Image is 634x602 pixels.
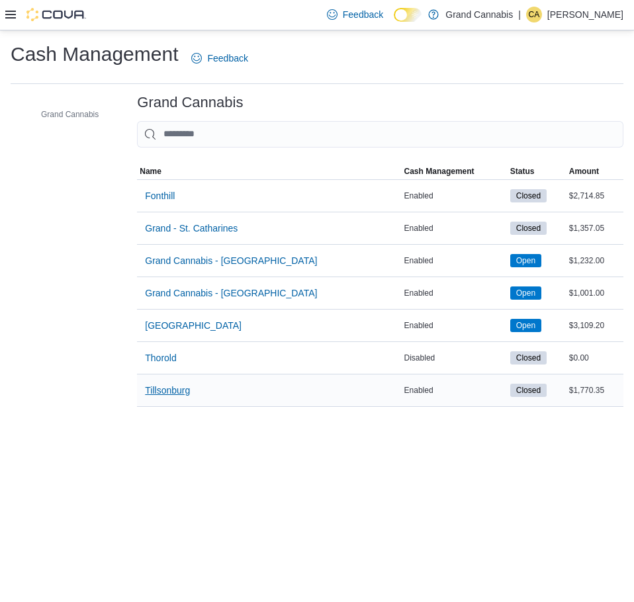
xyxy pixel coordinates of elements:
[566,188,623,204] div: $2,714.85
[516,190,541,202] span: Closed
[402,220,508,236] div: Enabled
[140,345,181,371] button: Thorold
[510,319,541,332] span: Open
[516,384,541,396] span: Closed
[140,183,180,209] button: Fonthill
[566,163,623,179] button: Amount
[137,121,623,148] input: This is a search bar. As you type, the results lower in the page will automatically filter.
[516,222,541,234] span: Closed
[516,352,541,364] span: Closed
[11,41,178,67] h1: Cash Management
[518,7,521,22] p: |
[516,287,535,299] span: Open
[145,254,317,267] span: Grand Cannabis - [GEOGRAPHIC_DATA]
[137,95,243,110] h3: Grand Cannabis
[510,189,547,202] span: Closed
[145,351,176,365] span: Thorold
[137,163,401,179] button: Name
[145,189,175,202] span: Fonthill
[402,188,508,204] div: Enabled
[566,285,623,301] div: $1,001.00
[140,247,322,274] button: Grand Cannabis - [GEOGRAPHIC_DATA]
[186,45,253,71] a: Feedback
[26,8,86,21] img: Cova
[510,286,541,300] span: Open
[516,255,535,267] span: Open
[516,320,535,331] span: Open
[145,286,317,300] span: Grand Cannabis - [GEOGRAPHIC_DATA]
[569,166,599,177] span: Amount
[140,377,195,404] button: Tillsonburg
[510,351,547,365] span: Closed
[510,254,541,267] span: Open
[402,318,508,333] div: Enabled
[394,8,422,22] input: Dark Mode
[508,163,566,179] button: Status
[402,350,508,366] div: Disabled
[343,8,383,21] span: Feedback
[23,107,104,122] button: Grand Cannabis
[140,215,243,241] button: Grand - St. Catharines
[145,222,238,235] span: Grand - St. Catharines
[402,253,508,269] div: Enabled
[145,319,242,332] span: [GEOGRAPHIC_DATA]
[566,382,623,398] div: $1,770.35
[547,7,623,22] p: [PERSON_NAME]
[145,384,190,397] span: Tillsonburg
[566,318,623,333] div: $3,109.20
[402,285,508,301] div: Enabled
[41,109,99,120] span: Grand Cannabis
[140,280,322,306] button: Grand Cannabis - [GEOGRAPHIC_DATA]
[566,220,623,236] div: $1,357.05
[402,163,508,179] button: Cash Management
[322,1,388,28] a: Feedback
[445,7,513,22] p: Grand Cannabis
[510,166,535,177] span: Status
[140,166,161,177] span: Name
[510,222,547,235] span: Closed
[566,253,623,269] div: $1,232.00
[526,7,542,22] div: Christine Atack
[566,350,623,366] div: $0.00
[404,166,475,177] span: Cash Management
[529,7,540,22] span: CA
[207,52,248,65] span: Feedback
[402,382,508,398] div: Enabled
[510,384,547,397] span: Closed
[140,312,247,339] button: [GEOGRAPHIC_DATA]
